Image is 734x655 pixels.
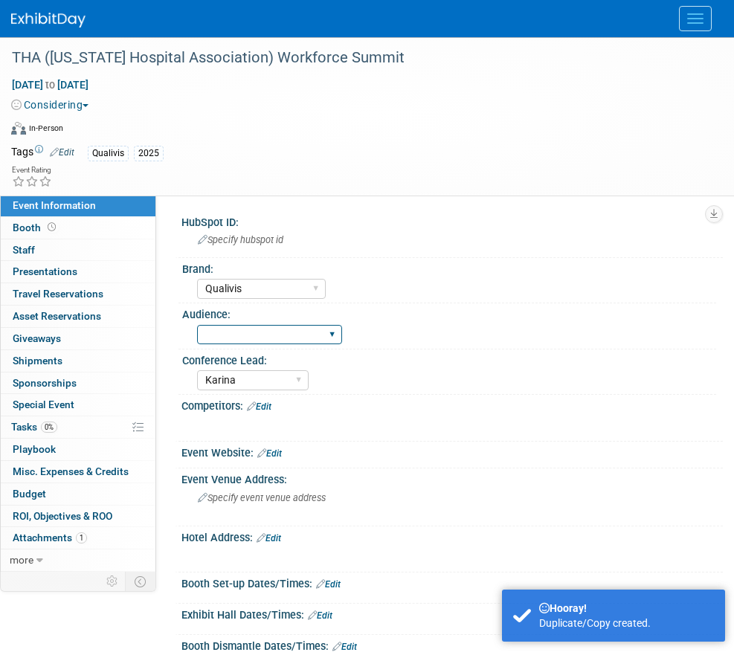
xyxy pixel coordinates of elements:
span: Event Information [13,199,96,211]
a: Asset Reservations [1,306,155,327]
a: Shipments [1,350,155,372]
a: Booth [1,217,155,239]
a: Giveaways [1,328,155,349]
div: In-Person [28,123,63,134]
div: Conference Lead: [182,349,716,368]
a: Playbook [1,439,155,460]
a: Edit [50,147,74,158]
div: Event Website: [181,442,723,461]
a: more [1,549,155,571]
span: 1 [76,532,87,543]
div: Event Format [11,120,715,142]
span: 0% [41,422,57,433]
div: Duplicate/Copy created. [539,616,714,630]
a: Event Information [1,195,155,216]
span: Booth [13,222,59,233]
div: HubSpot ID: [181,211,723,230]
span: to [43,79,57,91]
span: Shipments [13,355,62,367]
div: THA ([US_STATE] Hospital Association) Workforce Summit [7,45,704,71]
td: Toggle Event Tabs [126,572,156,591]
a: Travel Reservations [1,283,155,305]
span: Booth not reserved yet [45,222,59,233]
span: Giveaways [13,332,61,344]
span: Misc. Expenses & Credits [13,465,129,477]
span: Travel Reservations [13,288,103,300]
div: Event Rating [12,167,52,174]
div: Hooray! [539,601,714,616]
div: 2025 [134,146,164,161]
div: Qualivis [88,146,129,161]
a: Attachments1 [1,527,155,549]
td: Personalize Event Tab Strip [100,572,126,591]
span: Attachments [13,532,87,543]
div: Booth Set-up Dates/Times: [181,572,723,592]
img: Format-Inperson.png [11,122,26,134]
span: Presentations [13,265,77,277]
span: ROI, Objectives & ROO [13,510,112,522]
a: Tasks0% [1,416,155,438]
a: Edit [308,610,332,621]
a: Edit [332,642,357,652]
a: Staff [1,239,155,261]
span: Special Event [13,399,74,410]
button: Considering [11,97,94,112]
td: Tags [11,144,74,161]
span: Asset Reservations [13,310,101,322]
span: Specify hubspot id [198,234,283,245]
div: Booth Dismantle Dates/Times: [181,635,723,654]
span: Tasks [11,421,57,433]
a: Sponsorships [1,372,155,394]
a: Presentations [1,261,155,283]
a: Budget [1,483,155,505]
a: Misc. Expenses & Credits [1,461,155,483]
span: Budget [13,488,46,500]
span: Specify event venue address [198,492,326,503]
a: Edit [316,579,341,590]
div: Competitors: [181,395,723,414]
a: Edit [247,401,271,412]
div: Brand: [182,258,716,277]
div: Exhibit Hall Dates/Times: [181,604,723,623]
span: Playbook [13,443,56,455]
span: more [10,554,33,566]
span: Staff [13,244,35,256]
a: Edit [257,533,281,543]
span: [DATE] [DATE] [11,78,89,91]
span: Sponsorships [13,377,77,389]
button: Menu [679,6,712,31]
a: ROI, Objectives & ROO [1,506,155,527]
a: Special Event [1,394,155,416]
img: ExhibitDay [11,13,86,28]
div: Audience: [182,303,716,322]
div: Event Venue Address: [181,468,723,487]
div: Hotel Address: [181,526,723,546]
a: Edit [257,448,282,459]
